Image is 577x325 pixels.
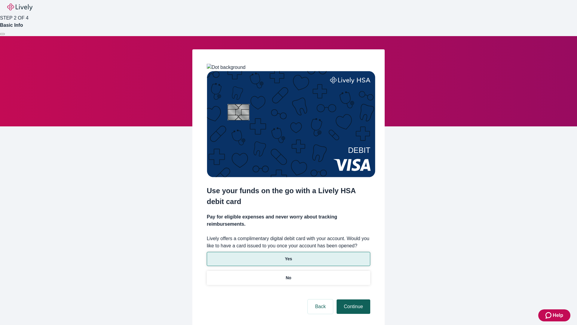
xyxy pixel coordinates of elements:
[538,309,570,321] button: Zendesk support iconHelp
[207,252,370,266] button: Yes
[286,275,292,281] p: No
[545,312,553,319] svg: Zendesk support icon
[337,299,370,314] button: Continue
[7,4,32,11] img: Lively
[207,71,375,177] img: Debit card
[308,299,333,314] button: Back
[553,312,563,319] span: Help
[207,213,370,228] h4: Pay for eligible expenses and never worry about tracking reimbursements.
[207,235,370,249] label: Lively offers a complimentary digital debit card with your account. Would you like to have a card...
[285,256,292,262] p: Yes
[207,64,246,71] img: Dot background
[207,271,370,285] button: No
[207,185,370,207] h2: Use your funds on the go with a Lively HSA debit card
